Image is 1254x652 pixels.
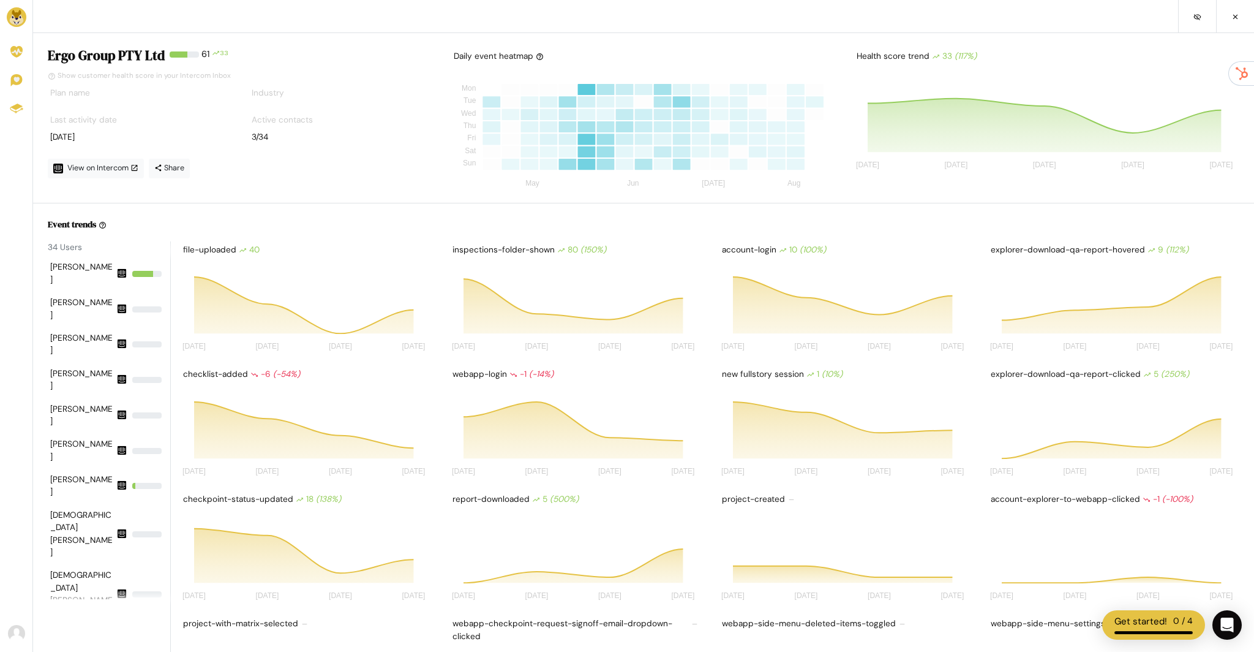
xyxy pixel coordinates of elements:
[8,625,25,642] img: Avatar
[525,180,539,188] tspan: May
[721,467,745,476] tspan: [DATE]
[990,343,1013,351] tspan: [DATE]
[402,467,426,476] tspan: [DATE]
[48,71,231,80] a: Show customer health score in your Intercom Inbox
[452,592,475,601] tspan: [DATE]
[50,569,114,620] div: [DEMOGRAPHIC_DATA][PERSON_NAME]
[132,591,162,597] div: 0%
[201,48,209,69] div: 61
[932,50,977,63] div: 33
[627,180,639,188] tspan: Jun
[779,244,826,256] div: 10
[1147,244,1188,256] div: 9
[940,343,964,351] tspan: [DATE]
[1166,245,1188,255] i: (112%)
[1136,343,1160,351] tspan: [DATE]
[550,494,579,504] i: (500%)
[1161,369,1189,379] i: (250%)
[454,50,544,63] div: Daily event heatmap
[50,474,114,499] div: [PERSON_NAME]
[132,306,162,313] div: 0%
[181,366,432,383] div: checklist-added
[525,343,548,351] tspan: [DATE]
[988,366,1239,383] div: explorer-download-qa-report-clicked
[50,131,228,143] div: [DATE]
[1064,343,1087,351] tspan: [DATE]
[1210,343,1233,351] tspan: [DATE]
[719,491,971,508] div: project-created
[220,48,228,69] div: 33
[250,368,300,381] div: -6
[273,369,300,379] i: (-54%)
[463,121,476,130] tspan: Thu
[525,467,548,476] tspan: [DATE]
[988,491,1239,508] div: account-explorer-to-webapp-clicked
[868,343,891,351] tspan: [DATE]
[702,180,725,188] tspan: [DATE]
[467,134,476,143] tspan: Fri
[1121,161,1144,170] tspan: [DATE]
[132,483,162,489] div: 9.386281588447654%
[1210,467,1233,476] tspan: [DATE]
[461,109,476,118] tspan: Wed
[181,491,432,508] div: checkpoint-status-updated
[450,241,701,259] div: inspections-folder-shown
[1136,467,1160,476] tspan: [DATE]
[598,467,621,476] tspan: [DATE]
[402,343,426,351] tspan: [DATE]
[822,369,843,379] i: (10%)
[252,131,430,143] div: 3/34
[580,245,606,255] i: (150%)
[7,7,26,27] img: Brand
[132,341,162,347] div: 0%
[806,368,843,381] div: 1
[296,493,341,506] div: 18
[1210,592,1233,601] tspan: [DATE]
[67,163,138,173] span: View on Intercom
[50,297,114,322] div: [PERSON_NAME]
[48,159,144,178] a: View on Intercom
[182,343,206,351] tspan: [DATE]
[800,245,826,255] i: (100%)
[50,368,114,393] div: [PERSON_NAME]
[402,592,426,601] tspan: [DATE]
[671,467,694,476] tspan: [DATE]
[182,592,206,601] tspan: [DATE]
[50,403,114,428] div: [PERSON_NAME]
[525,592,548,601] tspan: [DATE]
[955,51,977,61] i: (117%)
[945,161,968,170] tspan: [DATE]
[450,366,701,383] div: webapp-login
[1143,368,1189,381] div: 5
[50,114,117,126] label: Last activity date
[1173,615,1193,629] div: 0 / 4
[463,159,476,167] tspan: Sun
[1114,615,1167,629] div: Get started!
[598,592,621,601] tspan: [DATE]
[1136,592,1160,601] tspan: [DATE]
[868,592,891,601] tspan: [DATE]
[329,592,352,601] tspan: [DATE]
[671,592,694,601] tspan: [DATE]
[182,467,206,476] tspan: [DATE]
[132,377,162,383] div: 0%
[50,438,114,463] div: [PERSON_NAME]
[48,218,96,230] h6: Event trends
[50,87,90,99] label: Plan name
[940,467,964,476] tspan: [DATE]
[48,48,165,64] h4: Ergo Group PTY Ltd
[452,467,475,476] tspan: [DATE]
[509,368,554,381] div: -1
[181,615,432,632] div: project-with-matrix-selected
[988,615,1239,632] div: webapp-side-menu-settings-clicked
[529,369,554,379] i: (-14%)
[794,592,817,601] tspan: [DATE]
[719,366,971,383] div: new fullstory session
[132,271,162,277] div: 71.48014440433214%
[149,159,190,178] a: Share
[787,180,800,188] tspan: Aug
[132,448,162,454] div: 0%
[719,615,971,632] div: webapp-side-menu-deleted-items-toggled
[464,97,476,105] tspan: Tue
[990,467,1013,476] tspan: [DATE]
